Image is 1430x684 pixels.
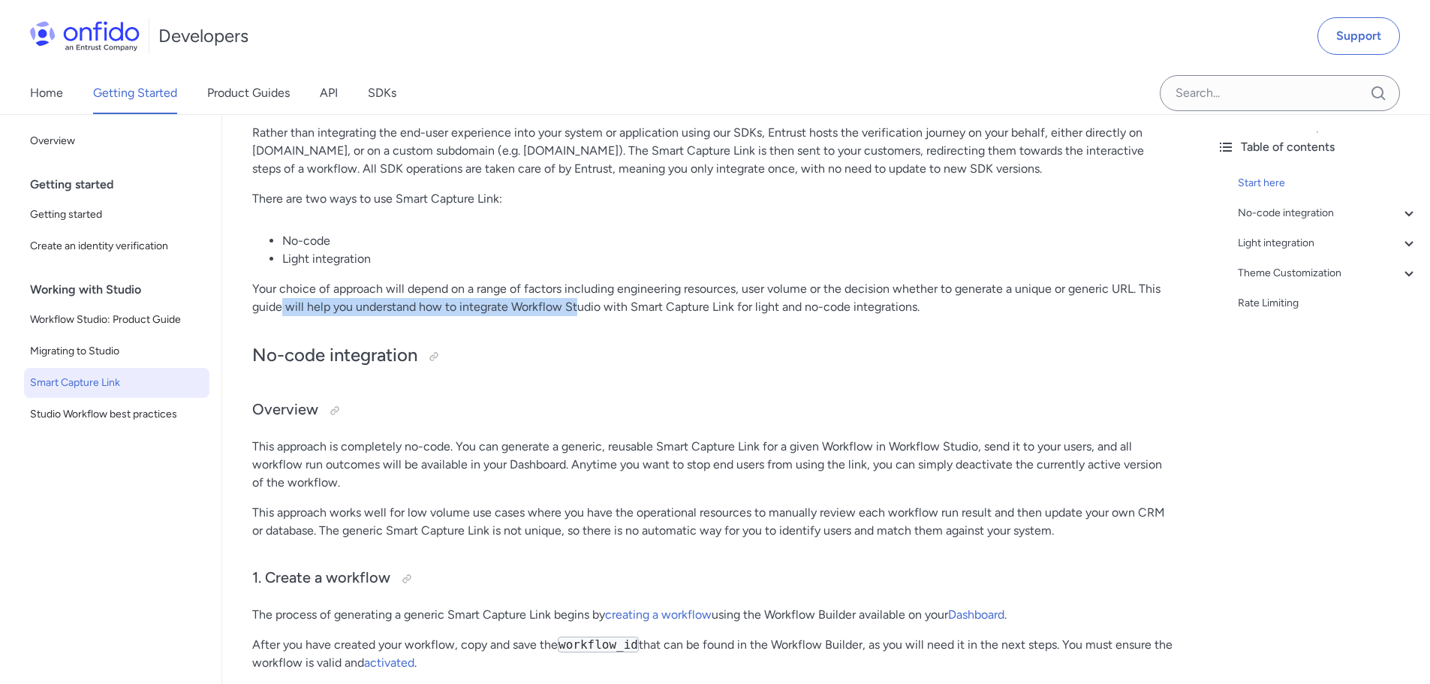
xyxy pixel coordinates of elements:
[24,368,209,398] a: Smart Capture Link
[1217,138,1418,156] div: Table of contents
[30,132,203,150] span: Overview
[24,336,209,366] a: Migrating to Studio
[364,655,414,670] a: activated
[948,607,1004,622] a: Dashboard
[30,311,203,329] span: Workflow Studio: Product Guide
[1238,174,1418,192] a: Start here
[30,170,215,200] div: Getting started
[158,24,248,48] h1: Developers
[252,504,1175,540] p: This approach works well for low volume use cases where you have the operational resources to man...
[24,126,209,156] a: Overview
[30,275,215,305] div: Working with Studio
[282,232,1175,250] li: No-code
[252,190,1175,208] p: There are two ways to use Smart Capture Link:
[252,280,1175,316] p: Your choice of approach will depend on a range of factors including engineering resources, user v...
[24,200,209,230] a: Getting started
[30,342,203,360] span: Migrating to Studio
[24,399,209,429] a: Studio Workflow best practices
[1160,75,1400,111] input: Onfido search input field
[30,206,203,224] span: Getting started
[93,72,177,114] a: Getting Started
[252,567,1175,591] h3: 1. Create a workflow
[252,124,1175,178] p: Rather than integrating the end-user experience into your system or application using our SDKs, E...
[368,72,396,114] a: SDKs
[320,72,338,114] a: API
[252,399,1175,423] h3: Overview
[252,606,1175,624] p: The process of generating a generic Smart Capture Link begins by using the Workflow Builder avail...
[30,374,203,392] span: Smart Capture Link
[24,231,209,261] a: Create an identity verification
[1317,17,1400,55] a: Support
[282,250,1175,268] li: Light integration
[1238,294,1418,312] a: Rate Limiting
[30,21,140,51] img: Onfido Logo
[1238,264,1418,282] a: Theme Customization
[207,72,290,114] a: Product Guides
[252,438,1175,492] p: This approach is completely no-code. You can generate a generic, reusable Smart Capture Link for ...
[30,72,63,114] a: Home
[605,607,712,622] a: creating a workflow
[558,637,639,652] code: workflow_id
[30,237,203,255] span: Create an identity verification
[252,636,1175,672] p: After you have created your workflow, copy and save the that can be found in the Workflow Builder...
[1238,204,1418,222] a: No-code integration
[24,305,209,335] a: Workflow Studio: Product Guide
[30,405,203,423] span: Studio Workflow best practices
[1238,234,1418,252] a: Light integration
[252,343,1175,369] h2: No-code integration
